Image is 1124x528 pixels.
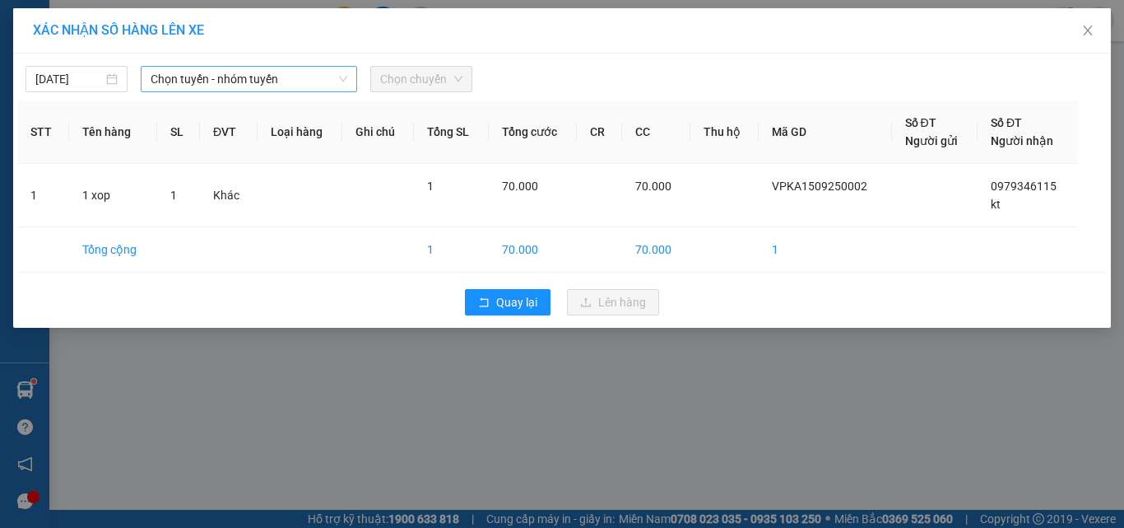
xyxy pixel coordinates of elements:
[991,198,1001,211] span: kt
[991,134,1053,147] span: Người nhận
[200,164,258,227] td: Khác
[69,164,157,227] td: 1 xop
[338,74,348,84] span: down
[690,100,759,164] th: Thu hộ
[170,189,177,202] span: 1
[465,289,550,315] button: rollbackQuay lại
[567,289,659,315] button: uploadLên hàng
[157,100,200,164] th: SL
[58,69,189,87] text: VPKA1509250002
[577,100,621,164] th: CR
[33,22,204,38] span: XÁC NHẬN SỐ HÀNG LÊN XE
[12,96,103,131] div: Gửi: Văn phòng Kỳ Anh
[1065,8,1111,54] button: Close
[772,180,867,193] span: VPKA1509250002
[200,100,258,164] th: ĐVT
[342,100,414,164] th: Ghi chú
[502,180,538,193] span: 70.000
[17,100,69,164] th: STT
[380,67,462,91] span: Chọn chuyến
[489,100,578,164] th: Tổng cước
[905,134,958,147] span: Người gửi
[759,227,891,273] td: 1
[17,164,69,227] td: 1
[69,227,157,273] td: Tổng cộng
[151,67,347,91] span: Chọn tuyến - nhóm tuyến
[1081,24,1094,37] span: close
[69,100,157,164] th: Tên hàng
[35,70,103,88] input: 15/09/2025
[427,180,434,193] span: 1
[258,100,342,164] th: Loại hàng
[489,227,578,273] td: 70.000
[496,293,537,311] span: Quay lại
[905,116,936,129] span: Số ĐT
[414,227,488,273] td: 1
[414,100,488,164] th: Tổng SL
[622,100,690,164] th: CC
[759,100,891,164] th: Mã GD
[478,297,490,310] span: rollback
[622,227,690,273] td: 70.000
[635,180,671,193] span: 70.000
[991,180,1057,193] span: 0979346115
[111,96,235,131] div: Nhận: Dọc Đường
[991,116,1022,129] span: Số ĐT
